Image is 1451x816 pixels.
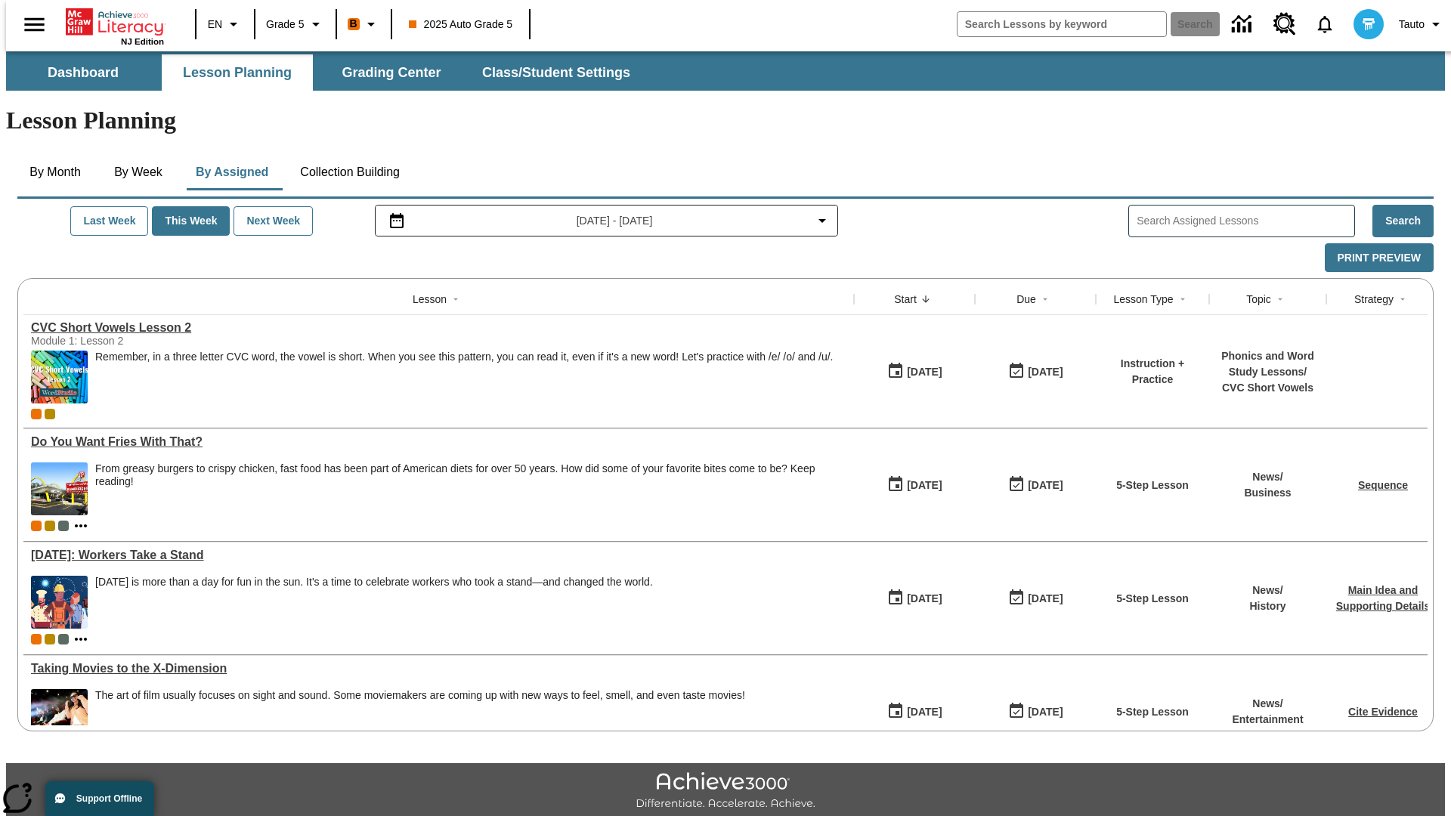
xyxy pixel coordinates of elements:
a: Taking Movies to the X-Dimension, Lessons [31,662,846,675]
button: By Month [17,154,93,190]
button: Sort [1271,290,1289,308]
div: Do You Want Fries With That? [31,435,846,449]
div: [DATE] [1028,589,1063,608]
button: Boost Class color is orange. Change class color [342,11,386,38]
p: 5-Step Lesson [1116,704,1189,720]
span: Support Offline [76,793,142,804]
button: Lesson Planning [162,54,313,91]
span: 2025 Auto Grade 5 [409,17,513,32]
button: Last Week [70,206,148,236]
div: Current Class [31,409,42,419]
button: Show more classes [72,517,90,535]
div: Start [894,292,917,307]
div: SubNavbar [6,51,1445,91]
p: Phonics and Word Study Lessons / [1217,348,1319,380]
div: Labor Day is more than a day for fun in the sun. It's a time to celebrate workers who took a stan... [95,576,653,629]
p: Business [1244,485,1291,501]
button: 09/25/25: First time the lesson was available [882,584,947,613]
div: Strategy [1354,292,1394,307]
h1: Lesson Planning [6,107,1445,134]
div: Module 1: Lesson 2 [31,335,258,347]
a: Labor Day: Workers Take a Stand, Lessons [31,549,846,562]
a: Cite Evidence [1348,706,1418,718]
span: Tauto [1399,17,1425,32]
span: Dashboard [48,64,119,82]
div: Remember, in a three letter CVC word, the vowel is short. When you see this pattern, you can read... [95,351,833,403]
p: News / [1244,469,1291,485]
span: Grade 5 [266,17,305,32]
p: CVC Short Vowels [1217,380,1319,396]
button: Sort [917,290,935,308]
button: 09/27/25: First time the lesson was available [882,357,947,386]
div: [DATE] [1028,703,1063,722]
button: Class/Student Settings [470,54,642,91]
span: Lesson Planning [183,64,292,82]
p: 5-Step Lesson [1116,478,1189,493]
button: Sort [1394,290,1412,308]
button: Support Offline [45,781,154,816]
div: [DATE] [907,703,942,722]
button: Select the date range menu item [382,212,832,230]
button: 09/25/25: First time the lesson was available [882,471,947,499]
div: Lesson [413,292,447,307]
img: CVC Short Vowels Lesson 2. [31,351,88,403]
a: Main Idea and Supporting Details [1336,584,1430,612]
button: 09/25/25: Last day the lesson can be accessed [1003,584,1068,613]
div: SubNavbar [6,54,644,91]
img: Achieve3000 Differentiate Accelerate Achieve [636,772,815,811]
button: Dashboard [8,54,159,91]
p: Entertainment [1232,712,1303,728]
img: avatar image [1354,9,1384,39]
div: Lesson Type [1113,292,1173,307]
div: The art of film usually focuses on sight and sound. Some moviemakers are coming up with new ways ... [95,689,745,742]
div: [DATE] [907,476,942,495]
button: Sort [1036,290,1054,308]
button: By Assigned [184,154,280,190]
span: New 2025 class [45,634,55,644]
a: Sequence [1358,479,1408,491]
span: OL 2025 Auto Grade 6 [58,521,69,531]
p: 5-Step Lesson [1116,591,1189,607]
button: Sort [447,290,465,308]
button: 09/25/25: First time the lesson was available [882,697,947,726]
div: [DATE] is more than a day for fun in the sun. It's a time to celebrate workers who took a stand—a... [95,576,653,589]
div: New 2025 class [45,521,55,531]
img: Panel in front of the seats sprays water mist to the happy audience at a 4DX-equipped theater. [31,689,88,742]
div: Current Class [31,521,42,531]
button: 09/27/25: Last day the lesson can be accessed [1003,357,1068,386]
span: EN [208,17,222,32]
div: OL 2025 Auto Grade 6 [58,634,69,644]
img: A banner with a blue background shows an illustrated row of diverse men and women dressed in clot... [31,576,88,629]
div: Taking Movies to the X-Dimension [31,662,846,675]
p: News / [1249,583,1285,598]
button: Next Week [234,206,313,236]
input: search field [958,12,1166,36]
button: Open side menu [12,2,57,47]
div: CVC Short Vowels Lesson 2 [31,321,846,335]
a: CVC Short Vowels Lesson 2, Lessons [31,321,846,335]
div: [DATE] [907,589,942,608]
a: Do You Want Fries With That?, Lessons [31,435,846,449]
button: 09/25/25: Last day the lesson can be accessed [1003,697,1068,726]
div: Topic [1246,292,1271,307]
svg: Collapse Date Range Filter [813,212,831,230]
button: Select a new avatar [1344,5,1393,44]
a: Data Center [1223,4,1264,45]
p: Instruction + Practice [1103,356,1202,388]
div: From greasy burgers to crispy chicken, fast food has been part of American diets for over 50 year... [95,462,846,515]
span: NJ Edition [121,37,164,46]
a: Home [66,7,164,37]
div: [DATE] [1028,363,1063,382]
div: Current Class [31,634,42,644]
button: This Week [152,206,230,236]
input: Search Assigned Lessons [1137,210,1354,232]
button: Show more classes [72,630,90,648]
p: Remember, in a three letter CVC word, the vowel is short. When you see this pattern, you can read... [95,351,833,363]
